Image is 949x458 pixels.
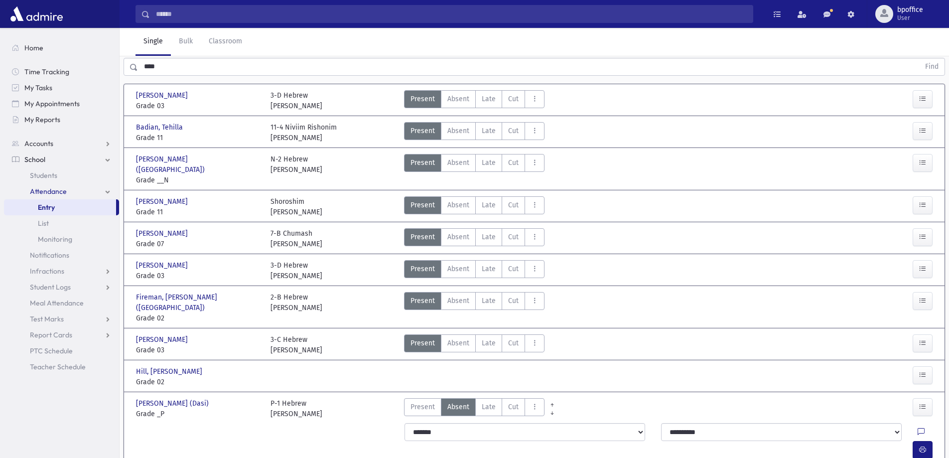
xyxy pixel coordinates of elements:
span: Present [410,94,435,104]
div: P-1 Hebrew [PERSON_NAME] [271,398,322,419]
span: Student Logs [30,283,71,292]
span: Late [482,264,496,274]
span: Absent [447,338,469,348]
span: Absent [447,402,469,412]
a: Monitoring [4,231,119,247]
a: Single [136,28,171,56]
img: AdmirePro [8,4,65,24]
div: AttTypes [404,292,544,323]
span: My Reports [24,115,60,124]
a: My Appointments [4,96,119,112]
span: Grade 11 [136,207,261,217]
div: AttTypes [404,334,544,355]
span: Late [482,94,496,104]
a: Entry [4,199,116,215]
a: Accounts [4,136,119,152]
div: 11-4 Niviim Rishonim [PERSON_NAME] [271,122,337,143]
div: 3-D Hebrew [PERSON_NAME] [271,90,322,111]
span: Grade 02 [136,313,261,323]
span: [PERSON_NAME] [136,228,190,239]
div: 3-D Hebrew [PERSON_NAME] [271,260,322,281]
div: AttTypes [404,260,544,281]
a: Attendance [4,183,119,199]
div: N-2 Hebrew [PERSON_NAME] [271,154,322,185]
div: AttTypes [404,90,544,111]
div: Shoroshim [PERSON_NAME] [271,196,322,217]
span: Hill, [PERSON_NAME] [136,366,204,377]
a: Report Cards [4,327,119,343]
span: Cut [508,126,519,136]
span: Report Cards [30,330,72,339]
div: AttTypes [404,122,544,143]
span: Late [482,338,496,348]
span: Late [482,296,496,306]
a: Notifications [4,247,119,263]
span: [PERSON_NAME] [136,196,190,207]
span: Grade 07 [136,239,261,249]
span: Present [410,232,435,242]
span: Cut [508,157,519,168]
div: AttTypes [404,398,544,419]
span: Present [410,200,435,210]
span: Present [410,157,435,168]
span: Attendance [30,187,67,196]
span: Cut [508,94,519,104]
a: Classroom [201,28,250,56]
div: 3-C Hebrew [PERSON_NAME] [271,334,322,355]
span: Students [30,171,57,180]
span: Present [410,296,435,306]
span: Absent [447,126,469,136]
div: 2-B Hebrew [PERSON_NAME] [271,292,322,323]
span: Cut [508,402,519,412]
span: [PERSON_NAME] [136,334,190,345]
input: Search [150,5,753,23]
a: Student Logs [4,279,119,295]
span: Home [24,43,43,52]
span: Present [410,402,435,412]
a: Teacher Schedule [4,359,119,375]
span: Late [482,126,496,136]
a: My Reports [4,112,119,128]
span: Absent [447,264,469,274]
span: Absent [447,94,469,104]
span: Monitoring [38,235,72,244]
span: Entry [38,203,55,212]
a: School [4,152,119,167]
div: 7-B Chumash [PERSON_NAME] [271,228,322,249]
span: Fireman, [PERSON_NAME] ([GEOGRAPHIC_DATA]) [136,292,261,313]
span: [PERSON_NAME] [136,260,190,271]
span: Absent [447,200,469,210]
span: Present [410,126,435,136]
a: Test Marks [4,311,119,327]
span: Grade 03 [136,271,261,281]
a: PTC Schedule [4,343,119,359]
a: List [4,215,119,231]
span: Notifications [30,251,69,260]
a: Meal Attendance [4,295,119,311]
span: Grade 11 [136,133,261,143]
span: My Appointments [24,99,80,108]
span: [PERSON_NAME] ([GEOGRAPHIC_DATA]) [136,154,261,175]
span: Cut [508,200,519,210]
span: Infractions [30,267,64,276]
span: Late [482,157,496,168]
span: Late [482,402,496,412]
span: Absent [447,232,469,242]
div: AttTypes [404,228,544,249]
div: AttTypes [404,196,544,217]
span: Grade 02 [136,377,261,387]
a: Bulk [171,28,201,56]
span: Grade _P [136,409,261,419]
a: Home [4,40,119,56]
span: Cut [508,338,519,348]
span: Late [482,232,496,242]
span: Cut [508,232,519,242]
a: Students [4,167,119,183]
span: Accounts [24,139,53,148]
button: Find [919,58,945,75]
span: PTC Schedule [30,346,73,355]
span: User [897,14,923,22]
div: AttTypes [404,154,544,185]
a: My Tasks [4,80,119,96]
span: Teacher Schedule [30,362,86,371]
